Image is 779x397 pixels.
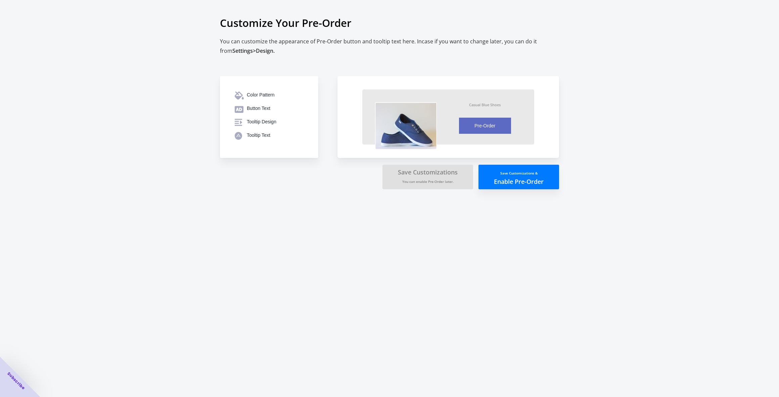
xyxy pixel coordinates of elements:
button: Button Text [229,102,309,115]
div: Button Text [247,105,304,112]
div: Casual Blue Shoes [469,102,501,107]
div: Tooltip Design [247,118,304,125]
button: Pre-Order [459,118,511,134]
small: You can enable Pre-Order later. [402,179,454,184]
span: Settings > Design. [232,47,275,54]
button: Tooltip Design [229,115,309,128]
img: vzX7clC.png [375,102,437,150]
small: Save Customizations & [500,171,538,175]
button: Tooltip Text [229,128,309,142]
button: Save CustomizationsYou can enable Pre-Order later. [382,165,473,189]
div: Tooltip Text [247,132,304,138]
h2: You can customize the appearance of Pre-Order button and tooltip text here. Incase if you want to... [220,37,559,56]
h1: Customize Your Pre-Order [220,9,559,37]
button: Color Pattern [229,88,309,102]
button: Save Customizations &Enable Pre-Order [478,165,559,189]
div: Color Pattern [247,91,304,98]
span: Subscribe [6,371,26,391]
